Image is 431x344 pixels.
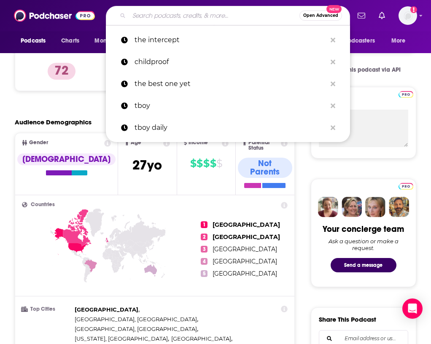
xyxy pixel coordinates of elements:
p: tboy daily [135,117,326,139]
h2: Audience Demographics [15,118,92,126]
input: Search podcasts, credits, & more... [129,9,299,22]
div: Ask a question or make a request. [319,238,408,251]
label: My Notes [319,95,408,110]
span: For Podcasters [334,35,375,47]
span: 27 yo [132,157,162,173]
span: [GEOGRAPHIC_DATA] [213,258,277,265]
div: [DEMOGRAPHIC_DATA] [17,153,116,165]
span: 2 [201,234,207,240]
a: Pro website [399,90,413,98]
a: Charts [56,33,84,49]
svg: Add a profile image [410,6,417,13]
p: tboy [135,95,326,117]
span: , [75,305,140,314]
span: Monitoring [94,35,124,47]
span: [GEOGRAPHIC_DATA] [213,270,277,277]
a: tboy daily [106,117,350,139]
span: , [75,314,198,324]
span: $ [210,157,216,170]
button: open menu [15,33,57,49]
span: [GEOGRAPHIC_DATA] [75,306,138,313]
button: open menu [89,33,135,49]
img: Podchaser Pro [399,91,413,98]
span: 5 [201,270,207,277]
p: 72 [48,63,75,80]
span: [GEOGRAPHIC_DATA] [213,221,280,228]
img: Jon Profile [389,197,409,217]
button: open menu [329,33,387,49]
span: Open Advanced [303,13,338,18]
button: Open AdvancedNew [299,11,342,21]
img: Jules Profile [365,197,385,217]
span: [US_STATE], [GEOGRAPHIC_DATA] [75,335,168,342]
h3: Top Cities [22,306,71,312]
img: Podchaser - Follow, Share and Rate Podcasts [14,8,95,24]
span: More [391,35,406,47]
button: Show profile menu [399,6,417,25]
button: Send a message [331,258,396,272]
p: childproof [135,51,326,73]
span: New [326,5,342,13]
p: the best one yet [135,73,326,95]
span: Logged in as AirwaveMedia [399,6,417,25]
span: 3 [201,246,207,253]
span: Gender [29,140,48,145]
a: tboy [106,95,350,117]
div: Search podcasts, credits, & more... [106,6,350,25]
a: childproof [106,51,350,73]
div: Open Intercom Messenger [402,298,423,319]
button: open menu [385,33,416,49]
a: Pro website [399,182,413,190]
span: [GEOGRAPHIC_DATA] [213,233,280,241]
span: Charts [61,35,79,47]
p: the intercept [135,29,326,51]
span: $ [216,157,222,170]
a: the best one yet [106,73,350,95]
span: Podcasts [21,35,46,47]
div: Your concierge team [323,224,404,234]
a: Show notifications dropdown [375,8,388,23]
div: Not Parents [238,158,292,178]
a: the intercept [106,29,350,51]
span: Income [189,140,208,145]
span: , [75,324,198,334]
span: $ [203,157,209,170]
span: [GEOGRAPHIC_DATA], [GEOGRAPHIC_DATA] [75,325,197,332]
span: , [171,334,232,344]
span: [GEOGRAPHIC_DATA] [213,245,277,253]
span: Get this podcast via API [335,66,401,73]
span: 4 [201,258,207,265]
img: Podchaser Pro [399,183,413,190]
span: [GEOGRAPHIC_DATA] [171,335,231,342]
a: Show notifications dropdown [354,8,369,23]
a: Get this podcast via API [320,59,407,80]
img: Sydney Profile [318,197,338,217]
span: Countries [31,202,55,207]
h3: Share This Podcast [319,315,376,323]
img: Barbara Profile [342,197,362,217]
span: Age [131,140,141,145]
span: Parental Status [248,140,280,151]
span: $ [197,157,202,170]
span: , [75,334,169,344]
span: $ [190,157,196,170]
span: [GEOGRAPHIC_DATA], [GEOGRAPHIC_DATA] [75,316,197,322]
img: User Profile [399,6,417,25]
span: 1 [201,221,207,228]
